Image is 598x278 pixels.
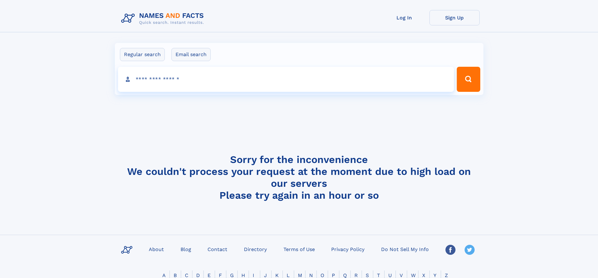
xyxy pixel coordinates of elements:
a: Privacy Policy [329,244,367,254]
a: Directory [241,244,269,254]
a: Log In [379,10,429,25]
a: Blog [178,244,194,254]
h4: Sorry for the inconvenience We couldn't process your request at the moment due to high load on ou... [119,154,480,201]
button: Search Button [457,67,480,92]
a: Contact [205,244,230,254]
a: About [146,244,166,254]
label: Regular search [120,48,165,61]
input: search input [118,67,454,92]
img: Logo Names and Facts [119,10,209,27]
a: Terms of Use [281,244,317,254]
a: Sign Up [429,10,480,25]
img: Facebook [445,245,455,255]
label: Email search [171,48,211,61]
a: Do Not Sell My Info [379,244,431,254]
img: Twitter [465,245,475,255]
